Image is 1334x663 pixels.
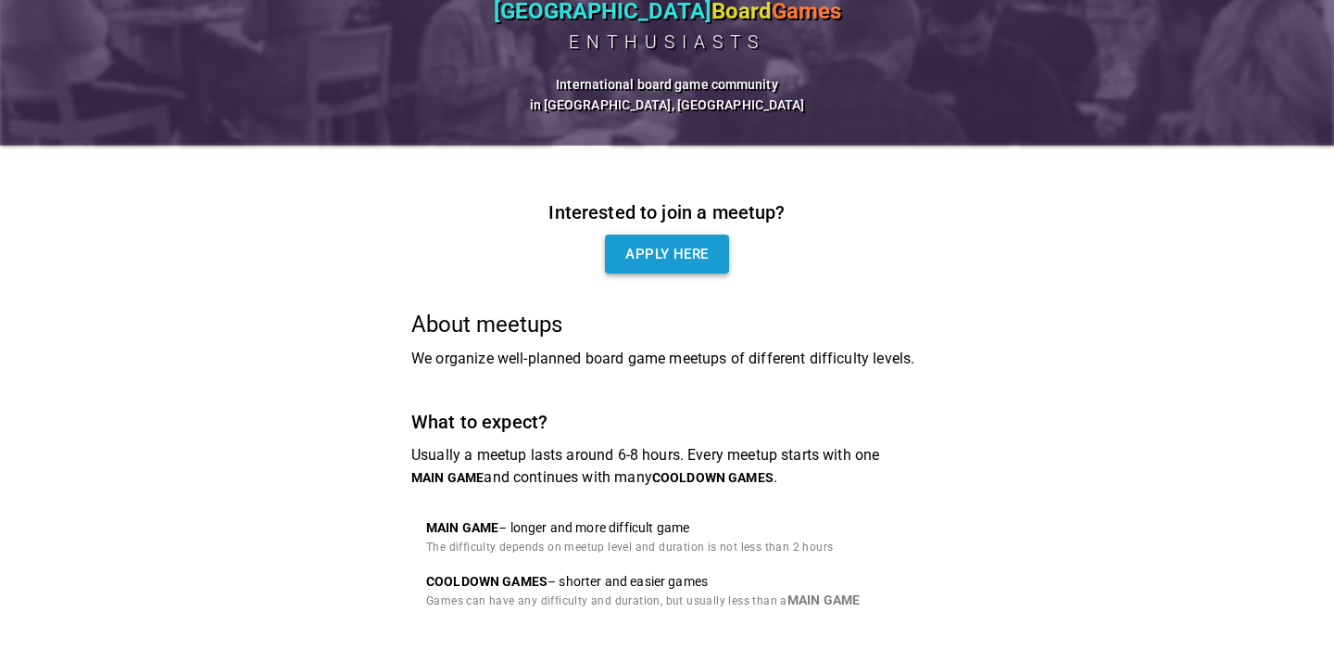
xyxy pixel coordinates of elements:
p: MAIN GAME [787,593,860,607]
a: Apply here [605,235,728,274]
span: Games can have any difficulty and duration, but usually less than a [426,594,860,607]
h6: International board game community in [GEOGRAPHIC_DATA], [GEOGRAPHIC_DATA] [30,75,1304,116]
h6: Interested to join a meetup? [411,198,923,227]
h6: What to expect? [411,407,923,437]
p: – longer and more difficult game [426,518,833,537]
h5: About meetups [411,311,923,340]
p: – shorter and easier games [426,572,860,591]
p: MAIN GAME [426,520,498,535]
p: COOLDOWN GAME S [426,574,547,589]
p: Usually a meetup lasts around 6-8 hours. Every meetup starts with one and continues with many . [411,444,923,489]
span: The difficulty depends on meetup level and duration is not less than 2 hours [426,541,833,554]
p: We organize well-planned board game meetups of different difficulty levels. [411,348,923,370]
p: COOLDOWN GAME S [652,470,774,485]
p: MAIN GAME [411,470,484,485]
div: enthusiasts [494,32,841,53]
